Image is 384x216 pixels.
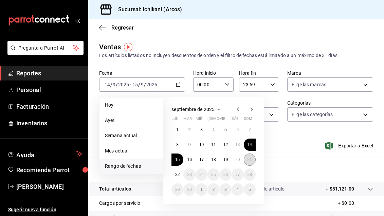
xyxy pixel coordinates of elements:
[249,127,251,132] abbr: 7 de septiembre de 2025
[75,18,80,23] button: open_drawer_menu
[287,101,373,105] label: Categorías
[223,157,228,162] abbr: 19 de septiembre de 2025
[130,82,131,87] span: -
[16,150,74,158] span: Ayuda
[220,139,232,151] button: 12 de septiembre de 2025
[249,187,251,192] abbr: 5 de octubre de 2025
[223,172,228,177] abbr: 26 de septiembre de 2025
[99,24,134,31] button: Regresar
[18,44,73,52] span: Pregunta a Parrot AI
[199,157,204,162] abbr: 17 de septiembre de 2025
[16,102,83,111] span: Facturación
[99,52,373,59] div: Los artículos listados no incluyen descuentos de orden y el filtro de fechas está limitado a un m...
[193,71,234,75] label: Hora inicio
[116,82,118,87] span: /
[16,165,83,175] span: Recomienda Parrot
[232,139,243,151] button: 13 de septiembre de 2025
[110,82,112,87] span: /
[244,168,256,181] button: 28 de septiembre de 2025
[196,124,207,136] button: 3 de septiembre de 2025
[105,163,158,170] span: Rango de fechas
[207,139,219,151] button: 11 de septiembre de 2025
[232,183,243,196] button: 4 de octubre de 2025
[244,139,256,151] button: 14 de septiembre de 2025
[244,124,256,136] button: 7 de septiembre de 2025
[248,157,252,162] abbr: 21 de septiembre de 2025
[171,124,183,136] button: 1 de septiembre de 2025
[104,82,110,87] input: --
[16,119,83,128] span: Inventarios
[200,187,203,192] abbr: 1 de octubre de 2025
[124,43,132,51] button: Tooltip marker
[244,154,256,166] button: 21 de septiembre de 2025
[224,187,227,192] abbr: 3 de octubre de 2025
[199,172,204,177] abbr: 24 de septiembre de 2025
[171,107,215,112] span: septiembre de 2025
[187,172,191,177] abbr: 23 de septiembre de 2025
[138,82,140,87] span: /
[287,71,373,75] label: Marca
[220,116,225,124] abbr: viernes
[176,127,179,132] abbr: 1 de septiembre de 2025
[171,116,179,124] abbr: lunes
[326,185,354,193] p: + $81,121.00
[99,71,185,75] label: Fecha
[224,127,227,132] abbr: 5 de septiembre de 2025
[196,154,207,166] button: 17 de septiembre de 2025
[207,124,219,136] button: 4 de septiembre de 2025
[16,85,83,94] span: Personal
[211,142,216,147] abbr: 11 de septiembre de 2025
[200,127,203,132] abbr: 3 de septiembre de 2025
[16,69,83,78] span: Reportes
[105,147,158,155] span: Mes actual
[232,124,243,136] button: 6 de septiembre de 2025
[292,81,326,88] span: Elige las marcas
[248,172,252,177] abbr: 28 de septiembre de 2025
[183,116,191,124] abbr: martes
[171,105,223,113] button: septiembre de 2025
[188,142,191,147] abbr: 9 de septiembre de 2025
[183,183,195,196] button: 30 de septiembre de 2025
[196,168,207,181] button: 24 de septiembre de 2025
[113,5,182,14] h3: Sucursal: Ichikani (Arcos)
[213,127,215,132] abbr: 4 de septiembre de 2025
[220,154,232,166] button: 19 de septiembre de 2025
[235,172,240,177] abbr: 27 de septiembre de 2025
[196,116,202,124] abbr: miércoles
[244,183,256,196] button: 5 de octubre de 2025
[235,142,240,147] abbr: 13 de septiembre de 2025
[248,142,252,147] abbr: 14 de septiembre de 2025
[196,183,207,196] button: 1 de octubre de 2025
[171,154,183,166] button: 15 de septiembre de 2025
[99,185,131,193] p: Total artículos
[207,183,219,196] button: 2 de octubre de 2025
[183,139,195,151] button: 9 de septiembre de 2025
[171,168,183,181] button: 22 de septiembre de 2025
[175,187,180,192] abbr: 29 de septiembre de 2025
[232,168,243,181] button: 27 de septiembre de 2025
[105,132,158,139] span: Semana actual
[338,200,373,207] p: + $0.00
[188,127,191,132] abbr: 2 de septiembre de 2025
[199,142,204,147] abbr: 10 de septiembre de 2025
[105,102,158,109] span: Hoy
[220,183,232,196] button: 3 de octubre de 2025
[211,157,216,162] abbr: 18 de septiembre de 2025
[132,82,138,87] input: --
[171,183,183,196] button: 29 de septiembre de 2025
[235,157,240,162] abbr: 20 de septiembre de 2025
[183,124,195,136] button: 2 de septiembre de 2025
[239,71,279,75] label: Hora fin
[207,168,219,181] button: 25 de septiembre de 2025
[211,172,216,177] abbr: 25 de septiembre de 2025
[144,82,146,87] span: /
[105,117,158,124] span: Ayer
[175,157,180,162] abbr: 15 de septiembre de 2025
[220,168,232,181] button: 26 de septiembre de 2025
[207,154,219,166] button: 18 de septiembre de 2025
[183,168,195,181] button: 23 de septiembre de 2025
[7,41,84,55] button: Pregunta a Parrot AI
[118,82,129,87] input: ----
[99,42,121,52] div: Ventas
[141,82,144,87] input: --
